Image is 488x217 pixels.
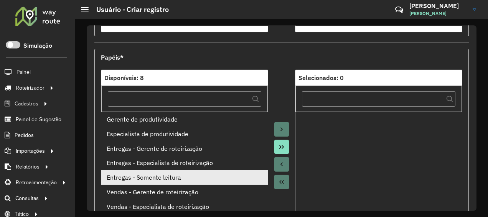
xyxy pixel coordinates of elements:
span: Painel [16,68,31,76]
span: Pedidos [15,131,34,139]
div: Entregas - Gerente de roteirização [107,144,263,153]
span: Cadastros [15,100,38,108]
a: Contato Rápido [391,2,407,18]
h2: Usuário - Criar registro [89,5,169,14]
span: Painel de Sugestão [16,115,61,124]
span: Roteirizador [16,84,45,92]
div: Entregas - Especialista de roteirização [107,158,263,167]
div: Disponíveis: 8 [104,73,265,82]
h3: [PERSON_NAME] [409,2,467,10]
span: Retroalimentação [16,179,57,187]
span: Consultas [15,194,39,202]
span: [PERSON_NAME] [409,10,467,17]
div: Selecionados: 0 [298,73,459,82]
label: Simulação [23,41,52,50]
span: Importações [16,147,45,155]
div: Vendas - Gerente de roteirização [107,187,263,197]
button: Move All to Target [274,140,289,154]
span: Relatórios [16,163,40,171]
span: Papéis* [101,54,124,60]
div: Especialista de produtividade [107,129,263,139]
div: Gerente de produtividade [107,115,263,124]
div: Vendas - Especialista de roteirização [107,202,263,211]
div: Entregas - Somente leitura [107,173,263,182]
